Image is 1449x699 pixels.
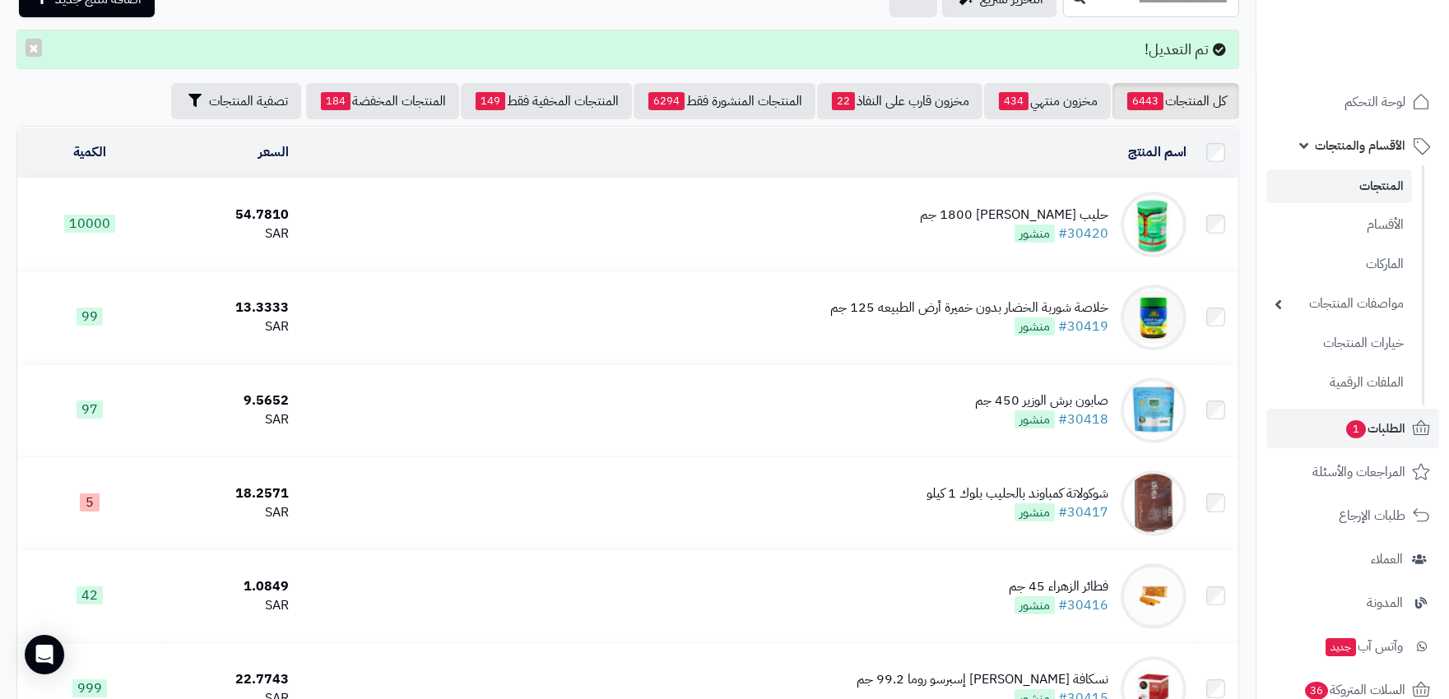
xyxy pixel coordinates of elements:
[1058,502,1108,522] a: #30417
[1058,224,1108,243] a: #30420
[1121,377,1187,443] img: صابون برش الوزير 450 جم
[77,586,103,604] span: 42
[169,484,289,503] div: 18.2571
[1128,142,1187,162] a: اسم المنتج
[1326,638,1356,656] span: جديد
[1266,286,1412,322] a: مواصفات المنتجات
[1315,134,1405,157] span: الأقسام والمنتجات
[1015,410,1055,428] span: منشور
[1266,496,1439,535] a: طلبات الإرجاع
[1266,247,1412,282] a: الماركات
[169,503,289,522] div: SAR
[1266,207,1412,243] a: الأقسام
[1266,82,1439,122] a: لوحة التحكم
[16,30,1239,69] div: تم التعديل!
[1127,92,1163,110] span: 6443
[169,317,289,336] div: SAR
[306,83,459,119] a: المنتجات المخفضة184
[1312,461,1405,484] span: المراجعات والأسئلة
[77,400,103,419] span: 97
[927,484,1108,503] div: شوكولاتة كمباوند بالحليب بلوك 1 كيلو
[321,92,351,110] span: 184
[1015,225,1055,243] span: منشور
[169,225,289,243] div: SAR
[1339,504,1405,527] span: طلبات الإرجاع
[1015,503,1055,521] span: منشور
[209,91,288,111] span: تصفية المنتجات
[169,299,289,317] div: 13.3333
[77,308,103,326] span: 99
[26,39,42,57] button: ×
[634,83,815,119] a: المنتجات المنشورة فقط6294
[1121,563,1187,629] img: فطائر الزهراء 45 جم
[1112,83,1239,119] a: كل المنتجات6443
[476,92,505,110] span: 149
[1346,420,1366,438] span: 1
[169,670,289,689] div: 22.7743
[984,83,1111,119] a: مخزون منتهي434
[1121,192,1187,257] img: حليب بامجلي 1800 جم
[258,142,289,162] a: السعر
[73,142,106,162] a: الكمية
[169,206,289,225] div: 54.7810
[1266,169,1412,203] a: المنتجات
[169,596,289,615] div: SAR
[1367,591,1403,614] span: المدونة
[1058,317,1108,336] a: #30419
[999,92,1029,110] span: 434
[1266,452,1439,492] a: المراجعات والأسئلة
[975,391,1108,410] div: صابون برش الوزير 450 جم
[1266,627,1439,666] a: وآتس آبجديد
[1266,539,1439,579] a: العملاء
[1266,409,1439,448] a: الطلبات1
[461,83,632,119] a: المنتجات المخفية فقط149
[1009,577,1108,596] div: فطائر الزهراء 45 جم
[169,577,289,596] div: 1.0849
[1266,583,1439,623] a: المدونة
[169,410,289,429] div: SAR
[920,206,1108,225] div: حليب [PERSON_NAME] 1800 جم
[830,299,1108,317] div: خلاصة شوربة الخضار بدون خميرة أرض الطبيعه 125 جم
[832,92,855,110] span: 22
[64,215,115,233] span: 10000
[1266,326,1412,361] a: خيارات المنتجات
[1121,470,1187,536] img: شوكولاتة كمباوند بالحليب بلوك 1 كيلو
[72,679,107,697] span: 999
[80,493,100,512] span: 5
[857,670,1108,689] div: نسكافة [PERSON_NAME] إسبرسو روما 99.2 جم
[25,635,64,674] div: Open Intercom Messenger
[1058,595,1108,615] a: #30416
[1015,596,1055,614] span: منشور
[1345,90,1405,113] span: لوحة التحكم
[1058,410,1108,429] a: #30418
[1121,285,1187,350] img: خلاصة شوربة الخضار بدون خميرة أرض الطبيعه 125 جم
[1266,365,1412,400] a: الملفات الرقمية
[1015,317,1055,336] span: منشور
[169,391,289,410] div: 9.5652
[171,83,301,119] button: تصفية المنتجات
[648,92,685,110] span: 6294
[817,83,982,119] a: مخزون قارب على النفاذ22
[1345,417,1405,440] span: الطلبات
[1324,635,1403,658] span: وآتس آب
[1371,548,1403,571] span: العملاء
